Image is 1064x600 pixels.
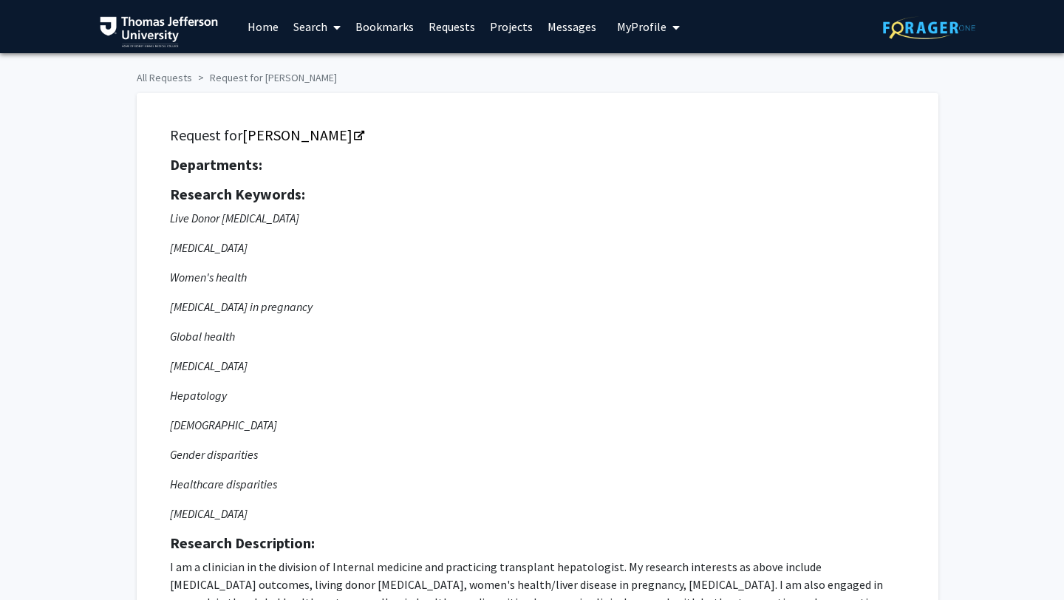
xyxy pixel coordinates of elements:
[170,327,905,345] p: Global health
[170,126,905,144] h5: Request for
[170,533,315,552] strong: Research Description:
[100,16,218,47] img: Thomas Jefferson University Logo
[170,298,905,316] p: [MEDICAL_DATA] in pregnancy
[170,505,905,522] p: [MEDICAL_DATA]
[348,1,421,52] a: Bookmarks
[170,446,905,463] p: Gender disparities
[192,70,337,86] li: Request for [PERSON_NAME]
[170,386,905,404] p: Hepatology
[137,64,927,86] ol: breadcrumb
[170,155,262,174] strong: Departments:
[482,1,540,52] a: Projects
[11,533,63,589] iframe: Chat
[421,1,482,52] a: Requests
[286,1,348,52] a: Search
[242,126,363,144] a: Opens in a new tab
[883,16,975,39] img: ForagerOne Logo
[170,268,905,286] p: Women's health
[240,1,286,52] a: Home
[137,71,192,84] a: All Requests
[170,416,905,434] p: [DEMOGRAPHIC_DATA]
[170,209,905,227] p: Live Donor [MEDICAL_DATA]
[540,1,604,52] a: Messages
[617,19,666,34] span: My Profile
[170,357,905,375] p: [MEDICAL_DATA]
[170,185,305,203] strong: Research Keywords:
[170,475,905,493] p: Healthcare disparities
[170,239,905,256] p: [MEDICAL_DATA]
